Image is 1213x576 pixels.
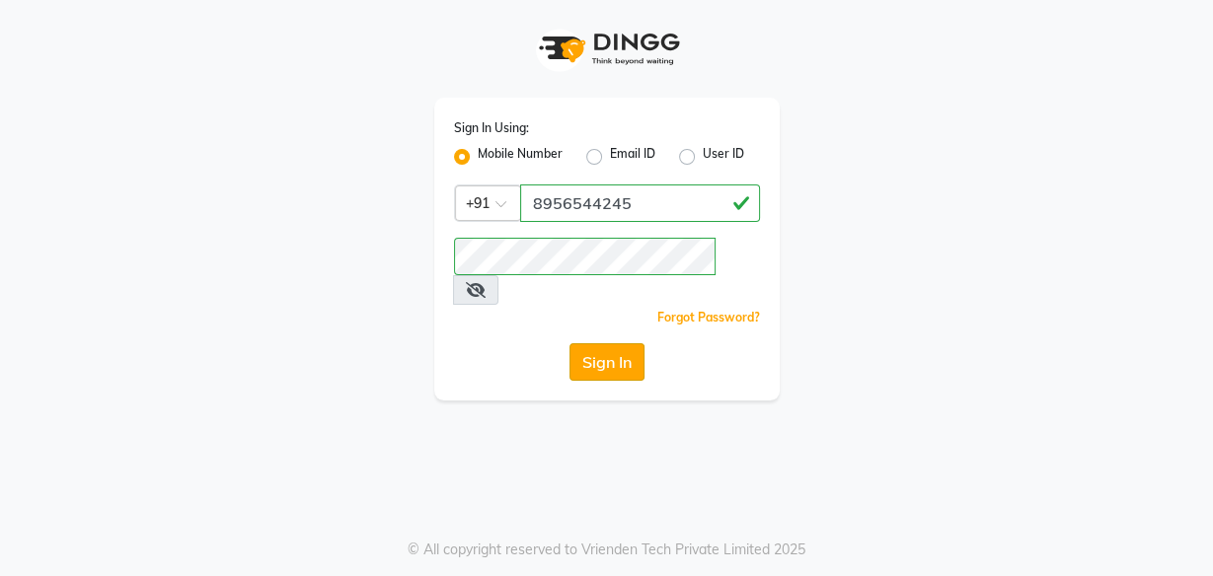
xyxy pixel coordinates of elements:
label: User ID [703,145,744,169]
a: Forgot Password? [657,310,760,324]
label: Email ID [610,145,655,169]
input: Username [520,184,760,222]
label: Sign In Using: [454,119,529,137]
img: logo1.svg [528,20,686,78]
input: Username [454,238,717,275]
button: Sign In [569,343,644,381]
label: Mobile Number [478,145,563,169]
